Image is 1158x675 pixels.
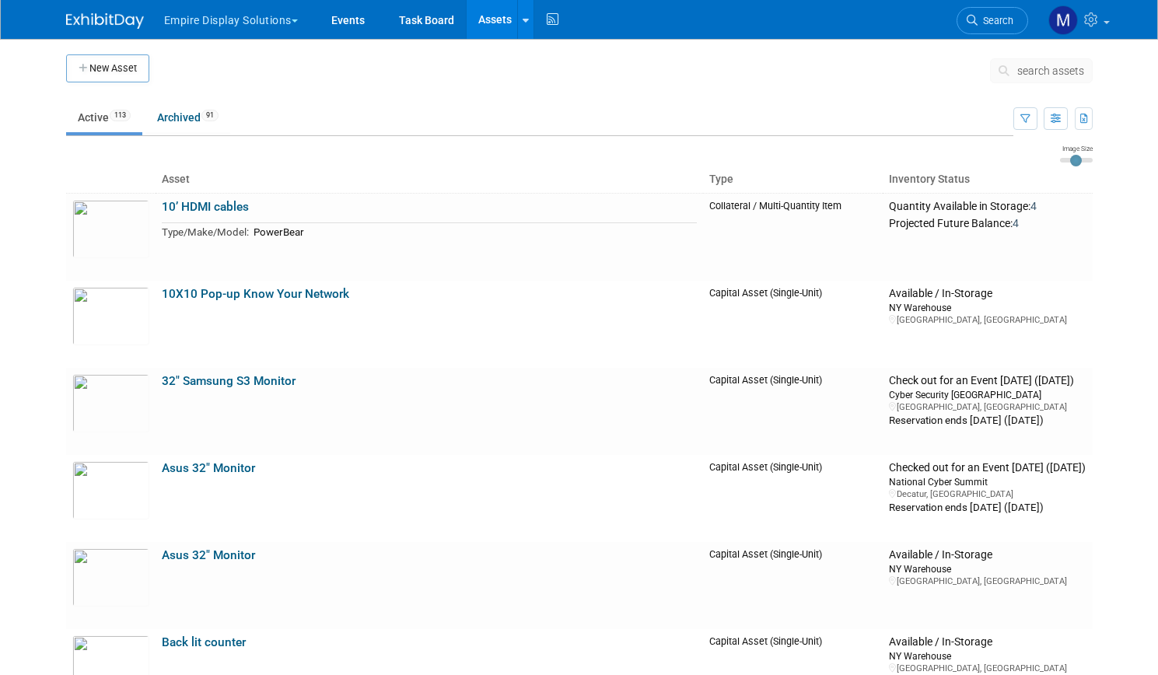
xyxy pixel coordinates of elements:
td: Capital Asset (Single-Unit) [703,368,883,455]
td: Capital Asset (Single-Unit) [703,542,883,629]
div: NY Warehouse [889,649,1086,663]
a: 10’ HDMI cables [162,200,249,214]
div: [GEOGRAPHIC_DATA], [GEOGRAPHIC_DATA] [889,663,1086,674]
span: 91 [201,110,219,121]
div: [GEOGRAPHIC_DATA], [GEOGRAPHIC_DATA] [889,314,1086,326]
th: Asset [156,166,704,193]
th: Type [703,166,883,193]
div: [GEOGRAPHIC_DATA], [GEOGRAPHIC_DATA] [889,401,1086,413]
td: Collateral / Multi-Quantity Item [703,193,883,281]
span: 113 [110,110,131,121]
a: 10X10 Pop-up Know Your Network [162,287,349,301]
span: search assets [1017,65,1084,77]
div: Available / In-Storage [889,635,1086,649]
div: Available / In-Storage [889,548,1086,562]
div: Quantity Available in Storage: [889,200,1086,214]
a: Search [957,7,1028,34]
td: Capital Asset (Single-Unit) [703,281,883,368]
a: Asus 32" Monitor [162,461,255,475]
a: Active113 [66,103,142,132]
div: [GEOGRAPHIC_DATA], [GEOGRAPHIC_DATA] [889,575,1086,587]
button: New Asset [66,54,149,82]
div: Checked out for an Event [DATE] ([DATE]) [889,461,1086,475]
div: NY Warehouse [889,301,1086,314]
img: Matt h [1048,5,1078,35]
span: 4 [1030,200,1037,212]
div: Image Size [1060,144,1093,153]
a: Asus 32" Monitor [162,548,255,562]
td: Capital Asset (Single-Unit) [703,455,883,542]
a: Back lit counter [162,635,246,649]
td: Type/Make/Model: [162,223,249,241]
div: Reservation ends [DATE] ([DATE]) [889,413,1086,428]
button: search assets [990,58,1093,83]
div: Reservation ends [DATE] ([DATE]) [889,500,1086,515]
div: Check out for an Event [DATE] ([DATE]) [889,374,1086,388]
div: Projected Future Balance: [889,214,1086,231]
div: Available / In-Storage [889,287,1086,301]
span: Search [978,15,1013,26]
div: Decatur, [GEOGRAPHIC_DATA] [889,488,1086,500]
div: NY Warehouse [889,562,1086,575]
td: PowerBear [249,223,698,241]
div: National Cyber Summit [889,475,1086,488]
a: Archived91 [145,103,230,132]
div: Cyber Security [GEOGRAPHIC_DATA] [889,388,1086,401]
img: ExhibitDay [66,13,144,29]
a: 32" Samsung S3 Monitor [162,374,296,388]
span: 4 [1013,217,1019,229]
